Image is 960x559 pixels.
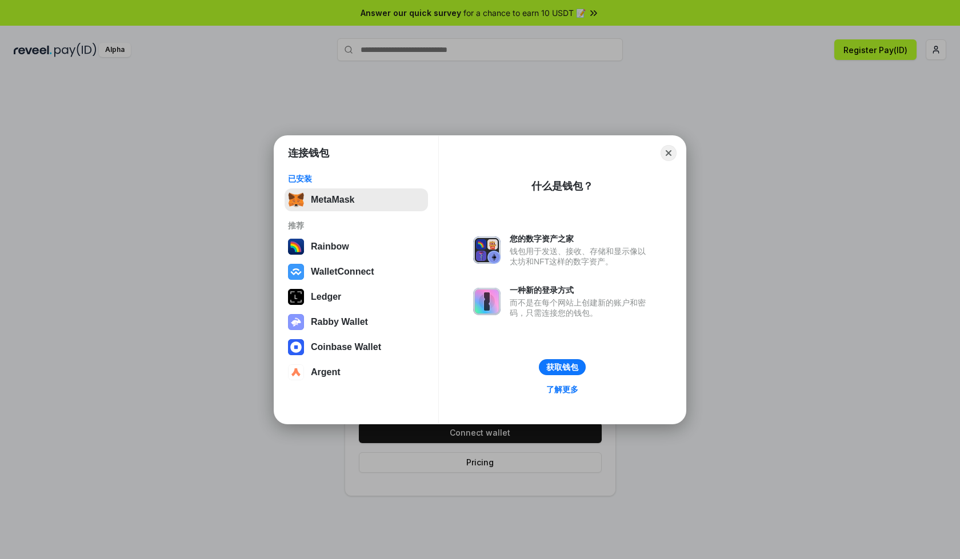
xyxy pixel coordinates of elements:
[285,260,428,283] button: WalletConnect
[311,342,381,352] div: Coinbase Wallet
[546,384,578,395] div: 了解更多
[539,359,586,375] button: 获取钱包
[288,289,304,305] img: svg+xml,%3Csvg%20xmlns%3D%22http%3A%2F%2Fwww.w3.org%2F2000%2Fsvg%22%20width%3D%2228%22%20height%3...
[288,192,304,208] img: svg+xml,%3Csvg%20fill%3D%22none%22%20height%3D%2233%22%20viewBox%3D%220%200%2035%2033%22%20width%...
[661,145,677,161] button: Close
[285,336,428,359] button: Coinbase Wallet
[285,188,428,211] button: MetaMask
[510,234,651,244] div: 您的数字资产之家
[288,220,425,231] div: 推荐
[288,264,304,280] img: svg+xml,%3Csvg%20width%3D%2228%22%20height%3D%2228%22%20viewBox%3D%220%200%2028%2028%22%20fill%3D...
[510,246,651,267] div: 钱包用于发送、接收、存储和显示像以太坊和NFT这样的数字资产。
[288,174,425,184] div: 已安装
[311,367,341,377] div: Argent
[539,382,585,397] a: 了解更多
[288,146,329,160] h1: 连接钱包
[311,242,349,252] div: Rainbow
[510,285,651,295] div: 一种新的登录方式
[285,311,428,333] button: Rabby Wallet
[288,239,304,255] img: svg+xml,%3Csvg%20width%3D%22120%22%20height%3D%22120%22%20viewBox%3D%220%200%20120%20120%22%20fil...
[473,288,501,315] img: svg+xml,%3Csvg%20xmlns%3D%22http%3A%2F%2Fwww.w3.org%2F2000%2Fsvg%22%20fill%3D%22none%22%20viewBox...
[288,314,304,330] img: svg+xml,%3Csvg%20xmlns%3D%22http%3A%2F%2Fwww.w3.org%2F2000%2Fsvg%22%20fill%3D%22none%22%20viewBox...
[473,236,501,264] img: svg+xml,%3Csvg%20xmlns%3D%22http%3A%2F%2Fwww.w3.org%2F2000%2Fsvg%22%20fill%3D%22none%22%20viewBox...
[546,362,578,372] div: 获取钱包
[288,364,304,380] img: svg+xml,%3Csvg%20width%3D%2228%22%20height%3D%2228%22%20viewBox%3D%220%200%2028%2028%22%20fill%3D...
[285,361,428,384] button: Argent
[288,339,304,355] img: svg+xml,%3Csvg%20width%3D%2228%22%20height%3D%2228%22%20viewBox%3D%220%200%2028%2028%22%20fill%3D...
[285,285,428,308] button: Ledger
[311,317,368,327] div: Rabby Wallet
[531,179,593,193] div: 什么是钱包？
[311,292,341,302] div: Ledger
[311,195,354,205] div: MetaMask
[510,297,651,318] div: 而不是在每个网站上创建新的账户和密码，只需连接您的钱包。
[285,235,428,258] button: Rainbow
[311,267,374,277] div: WalletConnect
